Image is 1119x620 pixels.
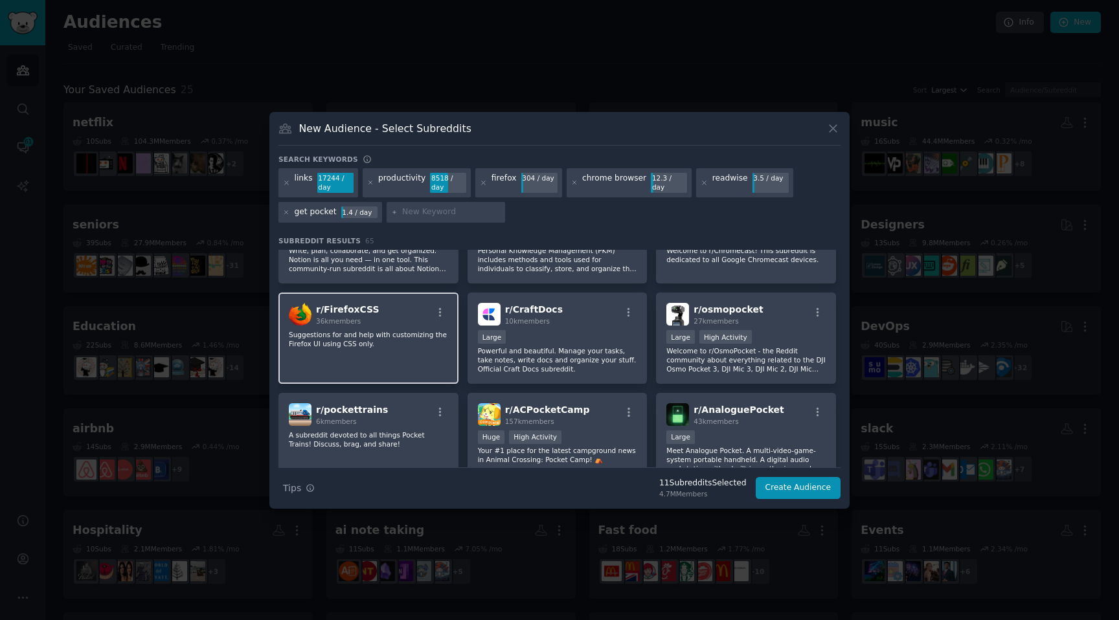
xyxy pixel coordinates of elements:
div: Large [666,430,695,444]
img: FirefoxCSS [289,303,311,326]
span: 27k members [694,317,738,325]
div: productivity [378,173,425,194]
div: 11 Subreddit s Selected [659,478,746,489]
div: 1.4 / day [341,206,378,218]
div: get pocket [295,206,337,218]
span: 36k members [316,317,361,325]
button: Create Audience [756,477,841,499]
div: High Activity [699,330,752,344]
span: 6k members [316,417,357,425]
div: 304 / day [521,173,558,184]
div: 4.7M Members [659,489,746,498]
p: Personal Knowledge Management (PKM) includes methods and tools used for individuals to classify, ... [478,246,637,273]
img: AnaloguePocket [666,403,689,426]
span: r/ osmopocket [694,304,763,315]
img: CraftDocs [478,303,501,326]
p: Welcome to r/Chromecast! This subreddit is dedicated to all Google Chromecast devices. [666,246,826,264]
p: Suggestions for and help with customizing the Firefox UI using CSS only. [289,330,448,348]
span: Tips [283,482,301,495]
span: 43k members [694,417,738,425]
div: 3.5 / day [752,173,789,184]
div: 8518 / day [430,173,466,194]
span: r/ pockettrains [316,404,388,415]
input: New Keyword [402,206,501,218]
span: Subreddit Results [278,236,361,245]
div: readwise [712,173,748,194]
span: r/ AnaloguePocket [694,404,784,415]
span: 157k members [505,417,554,425]
div: 12.3 / day [651,173,687,194]
span: r/ FirefoxCSS [316,304,379,315]
span: r/ ACPocketCamp [505,404,590,415]
img: pockettrains [289,403,311,426]
span: r/ CraftDocs [505,304,563,315]
p: Welcome to r/OsmoPocket - the Reddit community about everything related to the DJI Osmo Pocket 3,... [666,346,826,373]
h3: New Audience - Select Subreddits [299,122,471,135]
p: Your #1 place for the latest campground news in Animal Crossing: Pocket Camp! ⛺️ [478,446,637,464]
img: osmopocket [666,303,689,326]
div: chrome browser [582,173,646,194]
div: High Activity [509,430,561,444]
p: Write, plan, collaborate, and get organized. Notion is all you need — in one tool. This community... [289,246,448,273]
div: Huge [478,430,505,444]
div: Large [666,330,695,344]
span: 65 [365,237,374,245]
span: 10k members [505,317,550,325]
p: A subreddit devoted to all things Pocket Trains! Discuss, brag, and share! [289,430,448,448]
div: 17244 / day [317,173,354,194]
h3: Search keywords [278,155,358,164]
div: firefox [492,173,517,194]
p: Powerful and beautiful. Manage your tasks, take notes, write docs and organize your stuff. Offici... [478,346,637,373]
button: Tips [278,477,319,500]
p: Meet Analogue Pocket. A multi-video-game-system portable handheld. A digital audio workstation wi... [666,446,826,473]
img: ACPocketCamp [478,403,501,426]
div: Large [478,330,506,344]
div: links [295,173,313,194]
